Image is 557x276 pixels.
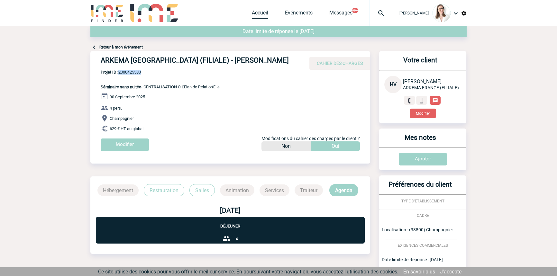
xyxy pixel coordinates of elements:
a: Accueil [252,10,268,19]
span: [PERSON_NAME] [399,11,429,15]
span: TYPE D'ETABLISSEMENT [401,199,444,203]
span: 4 pers. [110,106,122,111]
span: 4 [235,237,238,241]
p: Restauration [144,184,184,196]
p: Services [260,184,289,196]
span: CAHIER DES CHARGES [317,61,363,66]
button: 99+ [352,8,358,13]
span: ARKEMA FRANCE (FILIALE) [403,85,459,90]
span: 2000425583 [101,70,220,75]
p: Oui [332,141,339,151]
img: fixe.png [406,98,412,103]
img: chat-24-px-w.png [432,98,438,103]
p: Animation [220,184,254,196]
p: Hébergement [97,184,139,196]
span: Séminaire sans nuitée [101,85,141,89]
a: Messages [329,10,352,19]
span: EXIGENCES COMMERCIALES [398,243,448,248]
span: CADRE [417,213,429,218]
input: Ajouter [399,153,447,165]
span: 629 € HT au global [110,126,143,131]
img: IME-Finder [90,4,124,22]
h3: Préférences du client [382,181,459,194]
p: Agenda [329,184,358,196]
span: - CENTRALISATION O L'Elan de Relation'Elle [101,85,220,89]
img: group-24-px-b.png [223,235,230,242]
span: [PERSON_NAME] [403,78,442,85]
a: Evénements [285,10,313,19]
input: Modifier [101,138,149,151]
p: Salles [189,184,215,196]
h4: ARKEMA [GEOGRAPHIC_DATA] (FILIALE) - [PERSON_NAME] [101,56,294,67]
span: Date limite de réponse le [DATE] [242,28,315,34]
span: Modifications du cahier des charges par le client ? [261,136,360,141]
a: En savoir plus [403,269,435,275]
span: Date limite de Réponse : [DATE] [382,257,443,262]
b: Projet ID : [101,70,118,75]
span: Ce site utilise des cookies pour vous offrir le meilleur service. En poursuivant votre navigation... [98,269,398,275]
span: Localisation : (38800) Champagnier [382,227,453,232]
span: Champagnier [110,116,134,121]
span: HV [390,81,397,87]
b: [DATE] [220,207,241,214]
p: Non [281,141,291,151]
p: Déjeuner [96,217,364,228]
img: 122719-0.jpg [433,4,451,22]
span: 30 Septembre 2025 [110,94,145,99]
button: Modifier [410,109,436,118]
img: portable.png [419,98,425,103]
h3: Mes notes [382,134,459,147]
h3: Votre client [382,56,459,70]
a: Retour à mon événement [99,45,143,49]
p: Traiteur [295,184,323,196]
a: J'accepte [440,269,461,275]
